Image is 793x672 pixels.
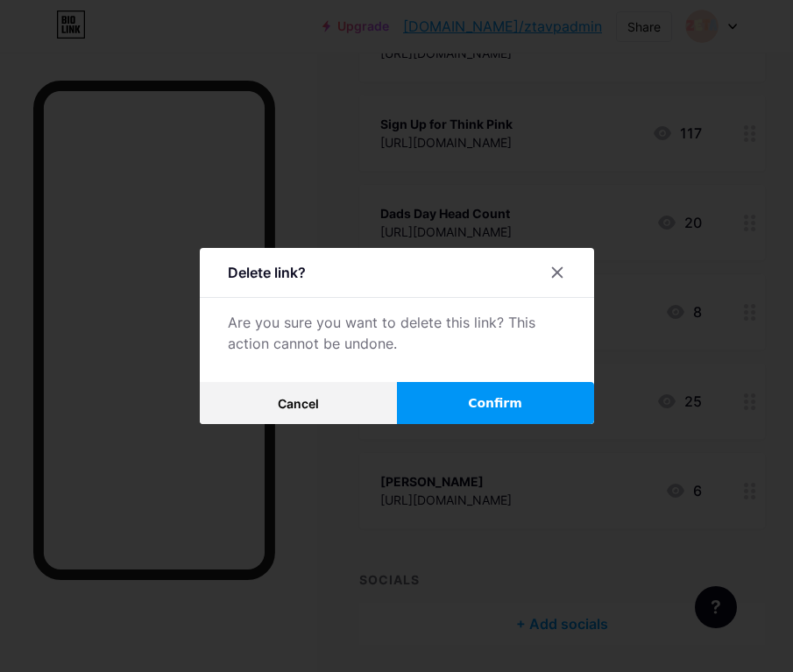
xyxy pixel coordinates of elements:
[468,394,522,413] span: Confirm
[397,382,594,424] button: Confirm
[200,382,397,424] button: Cancel
[228,262,306,283] div: Delete link?
[278,396,319,411] span: Cancel
[228,312,566,354] div: Are you sure you want to delete this link? This action cannot be undone.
